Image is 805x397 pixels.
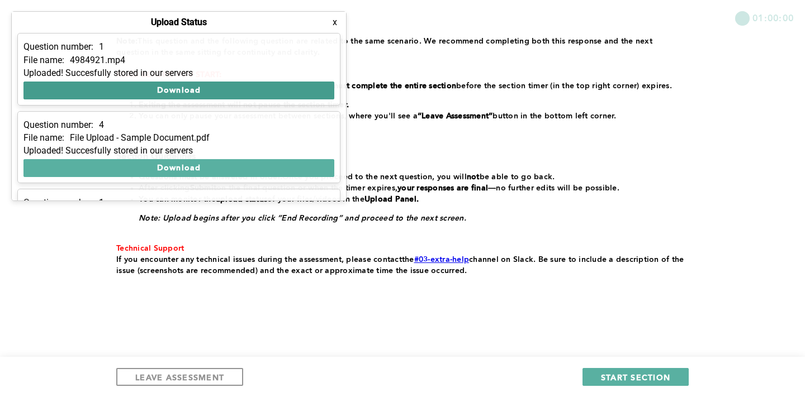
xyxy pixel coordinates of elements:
[116,245,184,252] span: Technical Support
[414,256,470,264] a: #03-extra-help
[23,120,93,130] p: Question number:
[70,55,125,65] p: 4984921.mp4
[364,195,419,203] strong: Upload Panel.
[139,171,684,183] li: Once you proceed to the next question, you will be able to go back.
[23,68,334,78] div: Uploaded! Succesfully stored in our servers
[23,133,64,143] p: File name:
[329,17,340,28] button: x
[70,133,210,143] p: File Upload - Sample Document.pdf
[601,372,670,382] span: START SECTION
[23,198,93,208] p: Question number:
[139,194,684,205] li: You can monitor the of your files/videos in the
[583,368,689,386] button: START SECTION
[23,82,334,99] button: Download
[99,198,104,208] p: 1
[116,36,684,58] p: This question and the following question are related to the same scenario. We recommend completin...
[116,254,684,276] p: the channel on Slack
[135,372,224,382] span: LEAVE ASSESSMENT
[139,111,684,122] li: You can only pause your assessment between sections, where you'll see a button in the bottom left...
[23,159,334,177] button: Download
[139,183,684,194] li: After clicking on the final question or when the timer expires, —no further edits will be possible.
[23,55,64,65] p: File name:
[23,42,93,52] p: Question number:
[23,146,334,156] div: Uploaded! Succesfully stored in our servers
[139,214,466,222] em: Note: Upload begins after you click “End Recording” and proceed to the next screen.
[467,173,480,181] strong: not
[151,17,207,27] h4: Upload Status
[99,42,104,52] p: 1
[99,120,104,130] p: 4
[116,80,684,92] p: before the section timer (in the top right corner) expires.
[397,184,488,192] strong: your responses are final
[752,11,794,24] span: 01:00:00
[116,151,684,162] h3: Section Guidelines
[116,368,243,386] button: LEAVE ASSESSMENT
[11,11,110,29] button: Show Uploads
[418,112,493,120] strong: “Leave Assessment”
[116,256,402,264] span: If you encounter any technical issues during the assessment, please contact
